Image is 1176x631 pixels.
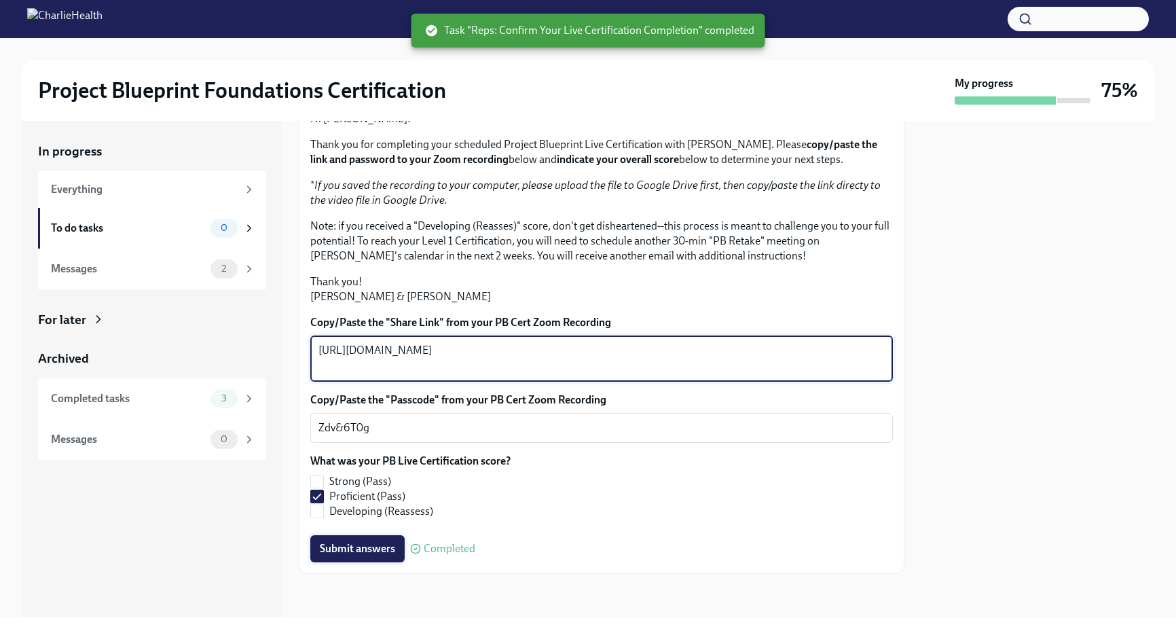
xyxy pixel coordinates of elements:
[310,219,893,264] p: Note: if you received a "Developing (Reasses)" score, don't get disheartened--this process is mea...
[51,391,205,406] div: Completed tasks
[51,262,205,276] div: Messages
[329,489,405,504] span: Proficient (Pass)
[213,393,235,403] span: 3
[318,342,885,375] textarea: [URL][DOMAIN_NAME]
[213,264,234,274] span: 2
[38,171,266,208] a: Everything
[310,179,881,206] em: If you saved the recording to your computer, please upload the file to Google Drive first, then c...
[310,393,893,408] label: Copy/Paste the "Passcode" from your PB Cert Zoom Recording
[1101,78,1138,103] h3: 75%
[318,420,885,436] textarea: Zdv&6T0g
[38,419,266,460] a: Messages0
[329,504,433,519] span: Developing (Reassess)
[310,274,893,304] p: Thank you! [PERSON_NAME] & [PERSON_NAME]
[51,221,205,236] div: To do tasks
[310,454,511,469] label: What was your PB Live Certification score?
[51,432,205,447] div: Messages
[38,249,266,289] a: Messages2
[38,350,266,367] a: Archived
[329,474,391,489] span: Strong (Pass)
[213,223,236,233] span: 0
[213,434,236,444] span: 0
[310,137,893,167] p: Thank you for completing your scheduled Project Blueprint Live Certification with [PERSON_NAME]. ...
[955,76,1013,91] strong: My progress
[38,208,266,249] a: To do tasks0
[310,535,405,562] button: Submit answers
[38,311,266,329] a: For later
[51,182,238,197] div: Everything
[38,311,86,329] div: For later
[38,143,266,160] a: In progress
[310,315,893,330] label: Copy/Paste the "Share Link" from your PB Cert Zoom Recording
[38,77,446,104] h2: Project Blueprint Foundations Certification
[27,8,103,30] img: CharlieHealth
[424,543,475,554] span: Completed
[425,23,754,38] span: Task "Reps: Confirm Your Live Certification Completion" completed
[320,542,395,556] span: Submit answers
[38,378,266,419] a: Completed tasks3
[557,153,679,166] strong: indicate your overall score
